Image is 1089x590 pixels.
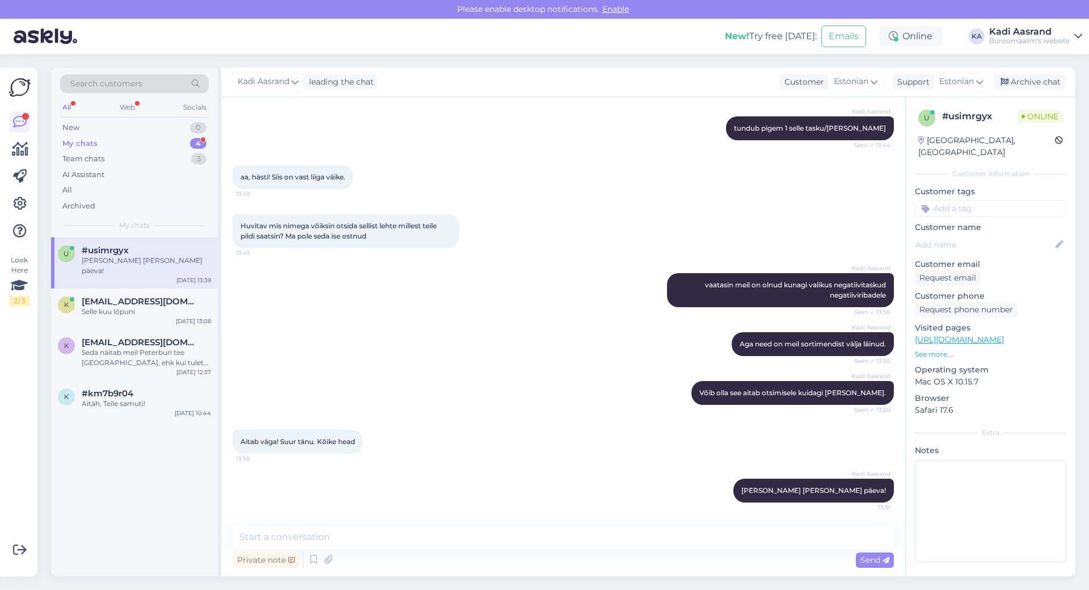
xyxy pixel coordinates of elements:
span: Seen ✓ 13:50 [848,357,890,365]
div: My chats [62,138,98,149]
span: 13:45 [236,249,278,257]
span: u [64,249,69,258]
p: Customer name [915,221,1066,233]
div: Aitäh, Teile samuti! [82,399,211,409]
div: [PERSON_NAME] [PERSON_NAME] päeva! [82,256,211,276]
span: Kadi Aasrand [848,470,890,478]
span: Estonian [939,76,974,88]
div: Support [893,76,930,88]
span: Send [860,555,889,565]
div: Archived [62,200,95,212]
div: 3 [191,153,206,165]
span: 13:45 [236,190,278,198]
span: tundub pigem 1 selle tasku/[PERSON_NAME] [734,124,886,132]
div: New [62,122,79,133]
span: u [924,114,930,122]
span: Seen ✓ 13:50 [848,308,890,316]
span: Estonian [834,76,868,88]
span: Kadi Aasrand [848,264,890,273]
span: 13:50 [236,454,278,463]
p: Notes [915,445,1066,457]
span: My chats [119,220,150,231]
b: New! [725,31,749,41]
span: Enable [599,4,632,14]
div: All [60,100,73,115]
div: 4 [190,138,206,149]
p: Customer email [915,258,1066,270]
div: Extra [915,428,1066,438]
span: Online [1017,110,1063,123]
div: Online [880,26,942,47]
div: Seda näitab meil Peterburi tee [GEOGRAPHIC_DATA], ehk kui tulete kauplusesse ning küsite seda too... [82,348,211,368]
a: Kadi AasrandBüroomaailm's website [989,27,1082,45]
p: Visited pages [915,322,1066,334]
div: 0 [190,122,206,133]
span: Huvitav mis nimega võiksin otsida sellist lehte millest teile pildi saatsin? Ma pole seda ise ostnud [240,221,438,240]
span: [PERSON_NAME] [PERSON_NAME] päeva! [741,486,886,495]
span: vaatasin meil on olnud kunagi valikus negatiivitaskud negatiiviribadele [705,281,888,299]
span: Kadi Aasrand [848,107,890,116]
div: Customer information [915,169,1066,179]
span: kersti@maastikuarhitekt.ee [82,296,200,307]
button: Emails [821,26,866,47]
span: Seen ✓ 13:50 [848,405,890,414]
span: k [64,341,69,350]
p: Operating system [915,364,1066,376]
a: [URL][DOMAIN_NAME] [915,334,1004,345]
div: Team chats [62,153,104,165]
div: [DATE] 12:37 [176,368,211,376]
p: See more ... [915,349,1066,359]
input: Add name [915,238,1053,251]
div: leading the chat [305,76,374,88]
span: aa, hästi! Siis on vast liiga väike. [240,173,345,181]
div: Try free [DATE]: [725,30,817,43]
div: Private note [233,553,299,568]
div: [DATE] 10:44 [175,409,211,417]
p: Customer phone [915,290,1066,302]
span: k [64,392,69,401]
input: Add a tag [915,200,1066,217]
span: Kadi Aasrand [848,323,890,332]
span: Search customers [70,78,142,90]
p: Mac OS X 10.15.7 [915,376,1066,388]
div: Kadi Aasrand [989,27,1070,36]
div: Look Here [9,255,29,306]
span: Aitab väga! Suur tänu. Kõike head [240,437,355,446]
div: Request email [915,270,981,286]
span: 13:51 [848,503,890,512]
span: krissikene@gmail.com [82,337,200,348]
span: Aga need on meil sortimendist välja läinud. [740,340,886,348]
div: Socials [181,100,209,115]
div: [DATE] 13:08 [176,317,211,325]
p: Customer tags [915,186,1066,198]
span: Kadi Aasrand [238,76,289,88]
p: Safari 17.6 [915,404,1066,416]
div: Customer [780,76,824,88]
span: Võib olla see aitab otsimisele kuidagi [PERSON_NAME]. [699,388,886,397]
span: k [64,300,69,309]
div: Archive chat [994,74,1065,90]
span: #km7b9r04 [82,388,133,399]
img: Askly Logo [9,77,31,98]
div: Büroomaailm's website [989,36,1070,45]
p: Browser [915,392,1066,404]
div: All [62,185,72,196]
div: Web [117,100,137,115]
div: [GEOGRAPHIC_DATA], [GEOGRAPHIC_DATA] [918,135,1055,158]
span: Seen ✓ 13:44 [848,141,890,149]
span: Kadi Aasrand [848,372,890,380]
div: Selle kuu lõpuni [82,307,211,317]
div: # usimrgyx [942,110,1017,123]
span: #usimrgyx [82,245,129,256]
div: Request phone number [915,302,1018,317]
div: [DATE] 13:39 [176,276,211,284]
div: AI Assistant [62,169,104,181]
div: KA [969,28,985,44]
div: 2 / 3 [9,296,29,306]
